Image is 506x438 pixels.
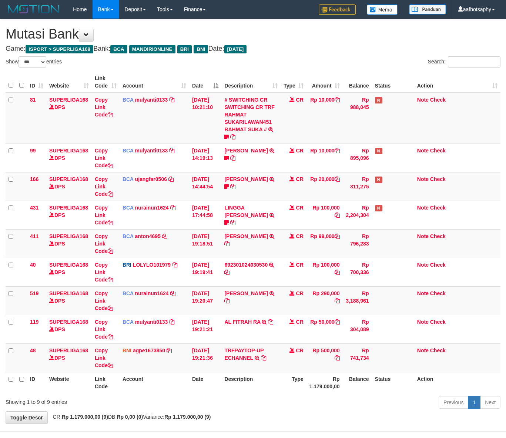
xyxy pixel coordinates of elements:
[30,97,36,103] span: 81
[95,319,113,340] a: Copy Link Code
[95,176,113,197] a: Copy Link Code
[6,4,62,15] img: MOTION_logo.png
[120,372,189,393] th: Account
[92,372,120,393] th: Link Code
[133,262,171,268] a: LOLYLO101979
[343,343,372,372] td: Rp 741,734
[224,241,229,247] a: Copy DINI MAELANI to clipboard
[335,298,340,304] a: Copy Rp 290,000 to clipboard
[135,233,161,239] a: anton4695
[335,233,340,239] a: Copy Rp 99,000 to clipboard
[46,258,92,286] td: DPS
[224,348,264,361] a: TRFPAYTOP-UP ECHANNEL
[430,97,446,103] a: Check
[343,72,372,93] th: Balance
[296,97,304,103] span: CR
[49,319,88,325] a: SUPERLIGA168
[343,229,372,258] td: Rp 796,283
[281,372,306,393] th: Type
[224,97,274,132] a: # SWITCHING CR SWITCHING CR TRF RAHMAT SUKARILAWAN451 RAHMAT SUKA #
[224,205,268,218] a: LINGGA [PERSON_NAME]
[221,372,280,393] th: Description
[6,45,500,53] h4: Game: Bank: Date:
[46,372,92,393] th: Website
[430,176,446,182] a: Check
[372,372,414,393] th: Status
[135,290,169,296] a: nurainun1624
[19,56,46,67] select: Showentries
[306,72,343,93] th: Amount: activate to sort column ascending
[335,176,340,182] a: Copy Rp 20,000 to clipboard
[46,343,92,372] td: DPS
[335,269,340,275] a: Copy Rp 100,000 to clipboard
[417,262,429,268] a: Note
[417,205,429,211] a: Note
[162,233,167,239] a: Copy anton4695 to clipboard
[123,205,134,211] span: BCA
[375,148,382,154] span: Has Note
[306,201,343,229] td: Rp 100,000
[189,201,222,229] td: [DATE] 17:44:58
[417,148,429,154] a: Note
[296,348,304,353] span: CR
[46,144,92,172] td: DPS
[343,286,372,315] td: Rp 3,188,961
[417,233,429,239] a: Note
[27,372,46,393] th: ID
[430,148,446,154] a: Check
[343,144,372,172] td: Rp 895,096
[221,72,280,93] th: Description: activate to sort column ascending
[335,319,340,325] a: Copy Rp 50,000 to clipboard
[135,319,168,325] a: mulyanti0133
[169,148,174,154] a: Copy mulyanti0133 to clipboard
[306,372,343,393] th: Rp 1.179.000,00
[123,148,134,154] span: BCA
[95,262,113,283] a: Copy Link Code
[335,212,340,218] a: Copy Rp 100,000 to clipboard
[194,45,208,53] span: BNI
[335,148,340,154] a: Copy Rp 10,000 to clipboard
[224,290,268,296] a: [PERSON_NAME]
[417,319,429,325] a: Note
[123,290,134,296] span: BCA
[417,176,429,182] a: Note
[189,172,222,201] td: [DATE] 14:44:54
[372,72,414,93] th: Status
[164,414,211,420] strong: Rp 1.179.000,00 (9)
[343,258,372,286] td: Rp 700,336
[49,233,88,239] a: SUPERLIGA168
[172,262,177,268] a: Copy LOLYLO101979 to clipboard
[296,262,304,268] span: CR
[135,176,167,182] a: ujangfar0506
[375,97,382,103] span: Has Note
[46,229,92,258] td: DPS
[95,233,113,254] a: Copy Link Code
[95,205,113,225] a: Copy Link Code
[30,233,38,239] span: 411
[170,205,175,211] a: Copy nurainun1624 to clipboard
[169,319,174,325] a: Copy mulyanti0133 to clipboard
[95,97,113,118] a: Copy Link Code
[268,319,273,325] a: Copy AL FITRAH RA to clipboard
[189,286,222,315] td: [DATE] 19:20:47
[417,290,429,296] a: Note
[123,176,134,182] span: BCA
[230,134,235,140] a: Copy # SWITCHING CR SWITCHING CR TRF RAHMAT SUKARILAWAN451 RAHMAT SUKA # to clipboard
[123,348,131,353] span: BNI
[133,348,165,353] a: agpe1673850
[343,93,372,144] td: Rp 988,045
[306,258,343,286] td: Rp 100,000
[189,144,222,172] td: [DATE] 14:19:13
[49,262,88,268] a: SUPERLIGA168
[306,229,343,258] td: Rp 99,000
[30,148,36,154] span: 99
[343,372,372,393] th: Balance
[430,205,446,211] a: Check
[6,27,500,42] h1: Mutasi Bank
[296,319,304,325] span: CR
[430,319,446,325] a: Check
[46,201,92,229] td: DPS
[306,144,343,172] td: Rp 10,000
[414,372,500,393] th: Action
[30,176,38,182] span: 166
